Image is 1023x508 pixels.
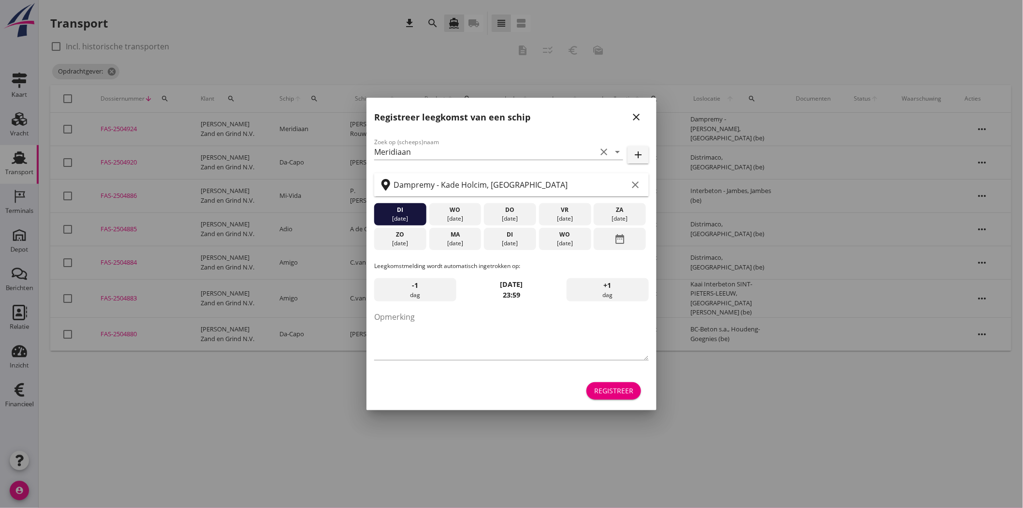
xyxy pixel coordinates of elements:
[632,149,644,161] i: add
[374,262,649,270] p: Leegkomstmelding wordt automatisch ingetrokken op:
[431,214,479,223] div: [DATE]
[374,278,456,301] div: dag
[374,144,596,160] input: Zoek op (scheeps)naam
[374,111,530,124] h2: Registreer leegkomst van een schip
[431,239,479,248] div: [DATE]
[377,214,424,223] div: [DATE]
[431,230,479,239] div: ma
[377,239,424,248] div: [DATE]
[486,230,534,239] div: di
[614,230,626,248] i: date_range
[604,280,612,291] span: +1
[486,214,534,223] div: [DATE]
[630,111,642,123] i: close
[541,230,589,239] div: wo
[500,280,523,289] strong: [DATE]
[394,177,628,193] input: Zoek op terminal of plaats
[431,206,479,214] div: wo
[541,206,589,214] div: vr
[486,206,534,214] div: do
[596,206,643,214] div: za
[541,214,589,223] div: [DATE]
[541,239,589,248] div: [DATE]
[596,214,643,223] div: [DATE]
[612,146,623,158] i: arrow_drop_down
[377,206,424,214] div: di
[598,146,610,158] i: clear
[567,278,649,301] div: dag
[503,290,520,299] strong: 23:59
[377,230,424,239] div: zo
[586,382,641,400] button: Registreer
[412,280,419,291] span: -1
[486,239,534,248] div: [DATE]
[374,309,649,360] textarea: Opmerking
[629,179,641,191] i: clear
[594,386,633,396] div: Registreer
